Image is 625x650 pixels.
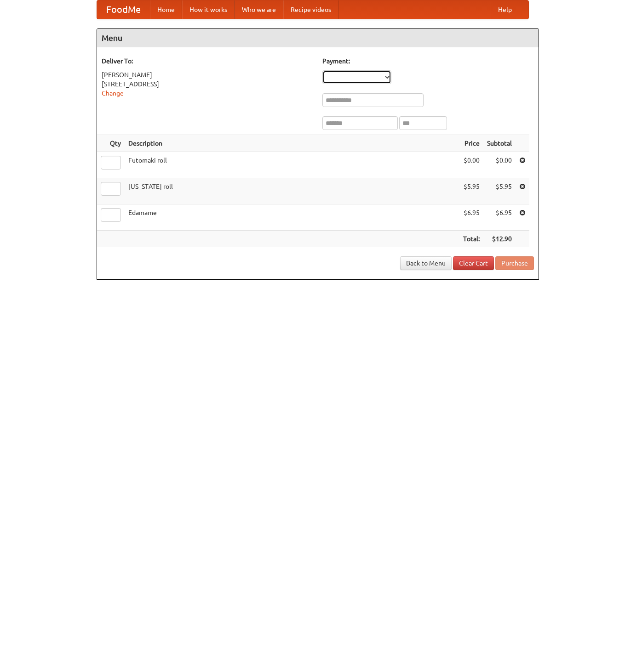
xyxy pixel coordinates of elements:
td: $5.95 [459,178,483,204]
button: Purchase [495,256,534,270]
a: Clear Cart [453,256,494,270]
div: [STREET_ADDRESS] [102,79,313,89]
td: Futomaki roll [125,152,459,178]
a: Who we are [235,0,283,19]
td: $6.95 [459,204,483,231]
th: $12.90 [483,231,516,248]
a: Help [491,0,519,19]
th: Qty [97,135,125,152]
td: $0.00 [459,152,483,178]
th: Price [459,135,483,152]
td: $0.00 [483,152,516,178]
div: [PERSON_NAME] [102,70,313,79]
th: Description [125,135,459,152]
a: Back to Menu [400,256,452,270]
h4: Menu [97,29,539,47]
a: How it works [182,0,235,19]
h5: Payment: [322,57,534,66]
td: $5.95 [483,178,516,204]
td: $6.95 [483,204,516,231]
a: FoodMe [97,0,150,19]
h5: Deliver To: [102,57,313,66]
a: Recipe videos [283,0,338,19]
td: [US_STATE] roll [125,178,459,204]
a: Home [150,0,182,19]
th: Subtotal [483,135,516,152]
th: Total: [459,231,483,248]
a: Change [102,90,124,97]
td: Edamame [125,204,459,231]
